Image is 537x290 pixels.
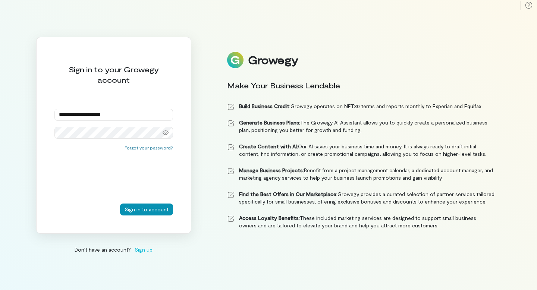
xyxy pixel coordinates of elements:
strong: Find the Best Offers in Our Marketplace: [239,191,337,197]
strong: Build Business Credit: [239,103,291,109]
div: Growegy [248,54,298,66]
img: Logo [227,52,244,68]
li: These included marketing services are designed to support small business owners and are tailored ... [227,214,495,229]
li: The Growegy AI Assistant allows you to quickly create a personalized business plan, positioning y... [227,119,495,134]
li: Growegy operates on NET30 terms and reports monthly to Experian and Equifax. [227,103,495,110]
div: Sign in to your Growegy account [54,64,173,85]
li: Our AI saves your business time and money. It is always ready to draft initial content, find info... [227,143,495,158]
button: Forgot your password? [125,145,173,151]
span: Sign up [135,246,153,253]
li: Growegy provides a curated selection of partner services tailored specifically for small business... [227,190,495,205]
strong: Access Loyalty Benefits: [239,215,300,221]
strong: Manage Business Projects: [239,167,304,173]
strong: Generate Business Plans: [239,119,300,126]
li: Benefit from a project management calendar, a dedicated account manager, and marketing agency ser... [227,167,495,182]
button: Sign in to account [120,204,173,215]
div: Make Your Business Lendable [227,80,495,91]
strong: Create Content with AI: [239,143,298,149]
div: Don’t have an account? [36,246,191,253]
